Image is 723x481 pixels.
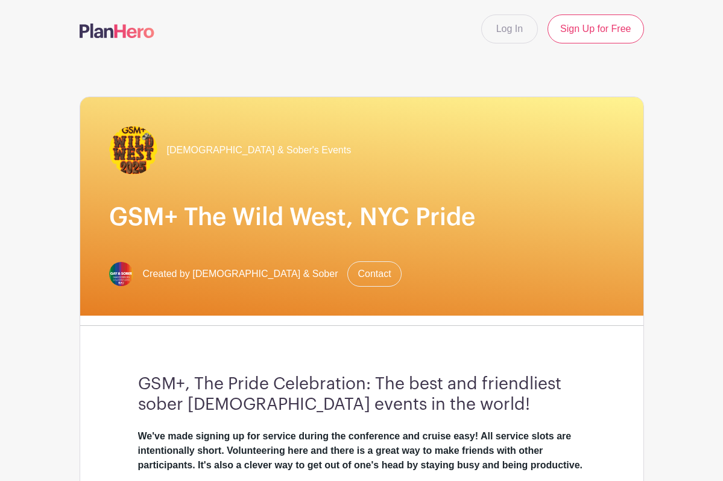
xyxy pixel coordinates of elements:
a: Contact [347,261,401,287]
h1: GSM+ The Wild West, NYC Pride [109,203,614,232]
strong: We've made signing up for service during the conference and cruise easy! All service slots are in... [138,431,583,470]
img: GSM-2019-SQUARE-LOGO%2010.JPG [109,262,133,286]
img: GSMPLUS25-STACK.PNG [109,126,157,174]
span: Created by [DEMOGRAPHIC_DATA] & Sober [143,267,338,281]
span: [DEMOGRAPHIC_DATA] & Sober's Events [167,143,352,158]
a: Sign Up for Free [548,14,643,43]
a: Log In [481,14,538,43]
img: logo-507f7623f17ff9eddc593b1ce0a138ce2505c220e1c5a4e2b4648c50719b7d32.svg [80,24,154,38]
h3: GSM+, The Pride Celebration: The best and friendliest sober [DEMOGRAPHIC_DATA] events in the world! [138,374,586,415]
